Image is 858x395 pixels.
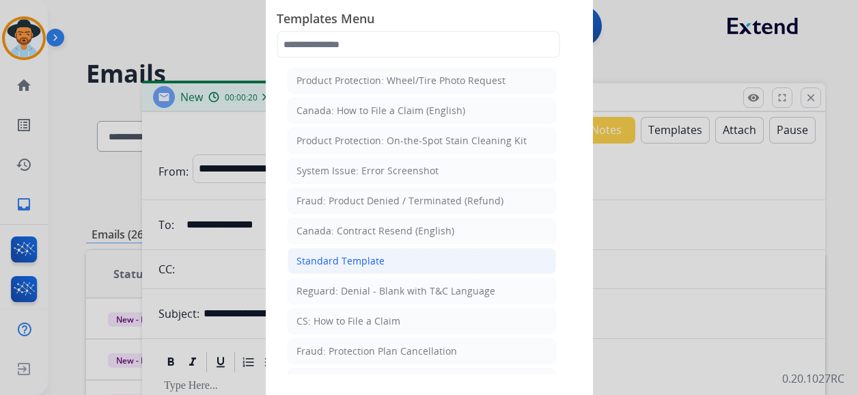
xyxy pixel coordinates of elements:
div: Canada: Contract Resend (English) [296,224,454,238]
span: Templates Menu [277,9,582,31]
div: CS: How to File a Claim [296,314,400,328]
div: Standard Template [296,254,385,268]
div: Fraud: Protection Plan Cancellation [296,344,457,358]
div: Product Protection: On-the-Spot Stain Cleaning Kit [296,134,527,148]
div: Reguard: Denial - Blank with T&C Language [296,284,495,298]
div: Product Protection: Wheel/Tire Photo Request [296,74,506,87]
div: System Issue: Error Screenshot [296,164,439,178]
div: Fraud: Product Denied / Terminated (Refund) [296,194,503,208]
div: Canada: How to File a Claim (English) [296,104,465,118]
